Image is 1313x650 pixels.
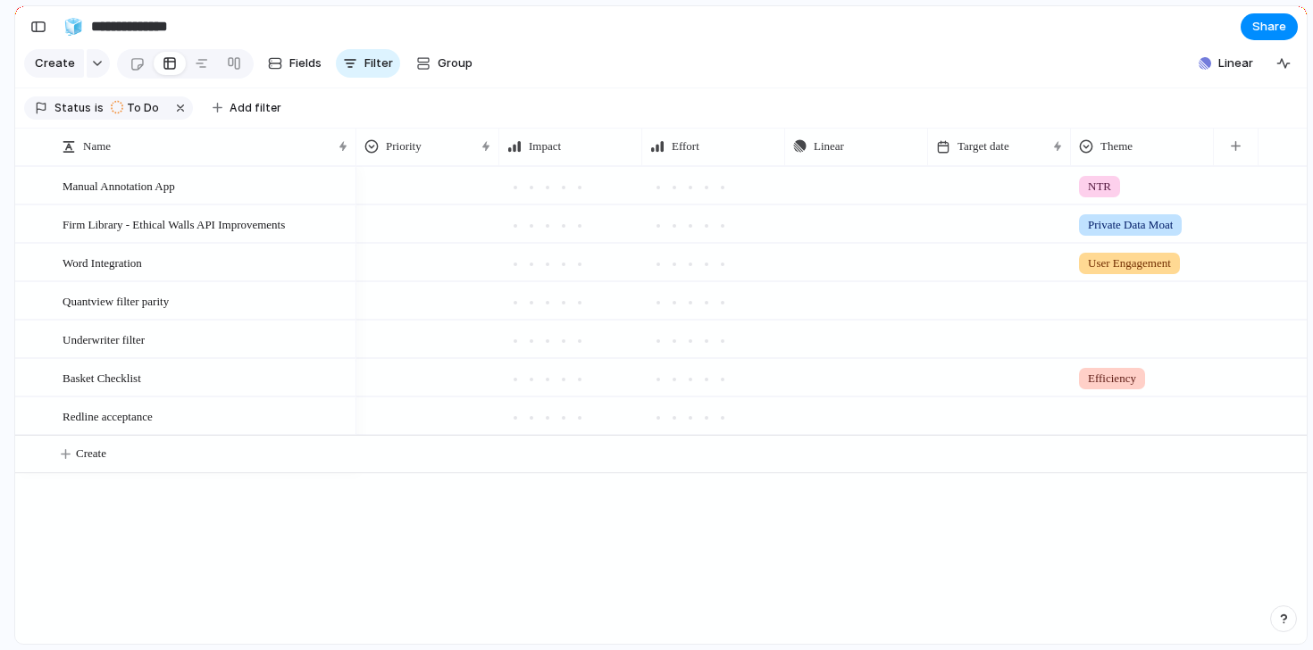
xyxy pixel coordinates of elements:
[1100,137,1133,155] span: Theme
[386,137,422,155] span: Priority
[1218,54,1253,72] span: Linear
[91,98,107,118] button: is
[1088,254,1171,272] span: User Engagement
[261,49,329,78] button: Fields
[1241,13,1298,40] button: Share
[230,100,281,116] span: Add filter
[24,49,84,78] button: Create
[63,367,141,387] span: Basket Checklist
[672,137,699,155] span: Effort
[83,137,111,155] span: Name
[63,252,142,272] span: Word Integration
[95,100,104,116] span: is
[35,54,75,72] span: Create
[59,12,88,41] button: 🧊
[289,54,322,72] span: Fields
[407,49,481,78] button: Group
[63,290,169,311] span: Quantview filter parity
[127,100,159,116] span: To Do
[814,137,844,155] span: Linear
[958,137,1009,155] span: Target date
[1192,50,1260,77] button: Linear
[63,14,83,38] div: 🧊
[105,98,170,118] button: To Do
[529,137,561,155] span: Impact
[336,49,400,78] button: Filter
[63,329,145,349] span: Underwriter filter
[202,96,292,121] button: Add filter
[438,54,473,72] span: Group
[1088,178,1111,196] span: NTR
[63,175,175,196] span: Manual Annotation App
[1252,18,1286,36] span: Share
[76,445,106,462] span: Create
[63,405,153,426] span: Redline acceptance
[1088,370,1136,387] span: Efficiency
[1088,216,1173,234] span: Private Data Moat
[63,213,285,234] span: Firm Library - Ethical Walls API Improvements
[364,54,393,72] span: Filter
[54,100,91,116] span: Status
